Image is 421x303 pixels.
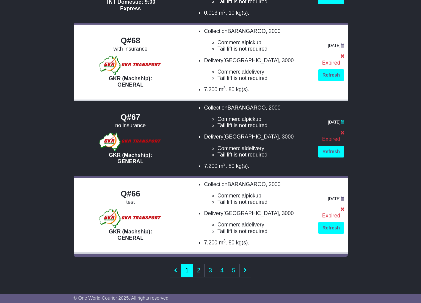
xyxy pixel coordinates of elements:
div: with insurance [77,46,184,52]
span: 0.013 [204,10,217,16]
span: [GEOGRAPHIC_DATA] [223,210,279,216]
span: GKR (Machship): GENERAL [109,152,152,164]
li: pickup [217,116,311,122]
span: [DATE] [328,43,341,48]
a: 4 [216,264,228,277]
sup: 3 [223,162,226,167]
span: GKR (Machship): GENERAL [109,229,152,241]
span: m . [219,163,227,169]
span: GKR (Machship): GENERAL [109,76,152,88]
span: 7.200 [204,163,217,169]
span: Commercial [217,116,246,122]
a: Refresh [318,146,344,157]
span: Commercial [217,146,246,151]
li: pickup [217,192,311,199]
span: m . [219,240,227,245]
span: © One World Courier 2025. All rights reserved. [74,295,170,301]
div: Expired [318,212,344,219]
li: delivery [217,145,311,151]
div: Expired [318,60,344,66]
span: Commercial [217,69,246,75]
li: Delivery [204,134,311,158]
li: Collection [204,181,311,205]
span: 80 [229,87,235,92]
a: 1 [181,264,193,277]
span: [GEOGRAPHIC_DATA] [223,58,279,63]
img: GKR (Machship): GENERAL [99,132,162,152]
span: , 3000 [279,210,294,216]
span: [DATE] [328,196,341,201]
sup: 3 [223,239,226,243]
li: Collection [204,105,311,129]
span: [GEOGRAPHIC_DATA] [223,134,279,140]
span: , 2000 [266,105,280,111]
div: Q#66 [77,189,184,199]
span: kg(s). [236,240,249,245]
a: Refresh [318,69,344,81]
li: Tail lift is not required [217,46,311,52]
img: GKR (Machship): GENERAL [99,55,162,75]
a: 5 [228,264,240,277]
span: , 2000 [266,181,280,187]
li: delivery [217,221,311,228]
li: Tail lift is not required [217,122,311,129]
a: 3 [204,264,216,277]
li: Tail lift is not required [217,199,311,205]
span: kg(s). [236,163,249,169]
span: 7.200 [204,87,217,92]
span: , 2000 [266,28,280,34]
span: BARANGAROO [227,28,266,34]
span: BARANGAROO [227,181,266,187]
li: Delivery [204,57,311,82]
div: Q#67 [77,113,184,122]
span: Commercial [217,222,246,227]
span: , 3000 [279,58,294,63]
span: 80 [229,163,235,169]
span: , 3000 [279,134,294,140]
span: kg(s). [236,87,249,92]
li: delivery [217,69,311,75]
span: Commercial [217,193,246,198]
li: Tail lift is not required [217,228,311,234]
li: Collection [204,28,311,52]
div: no insurance [77,122,184,129]
sup: 3 [223,86,226,90]
span: m . [219,87,227,92]
li: Tail lift is not required [217,75,311,81]
span: kg(s). [236,10,249,16]
li: pickup [217,39,311,46]
div: test [77,199,184,205]
span: 10 [229,10,235,16]
span: 7.200 [204,240,217,245]
span: Commercial [217,40,246,45]
a: 2 [193,264,205,277]
li: Tail lift is not required [217,151,311,158]
img: GKR (Machship): GENERAL [99,208,162,228]
a: Refresh [318,222,344,234]
span: m . [219,10,227,16]
span: 80 [229,240,235,245]
span: BARANGAROO [227,105,266,111]
span: [DATE] [328,120,341,125]
li: Delivery [204,210,311,234]
div: Expired [318,136,344,142]
sup: 3 [223,9,226,14]
div: Q#68 [77,36,184,46]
